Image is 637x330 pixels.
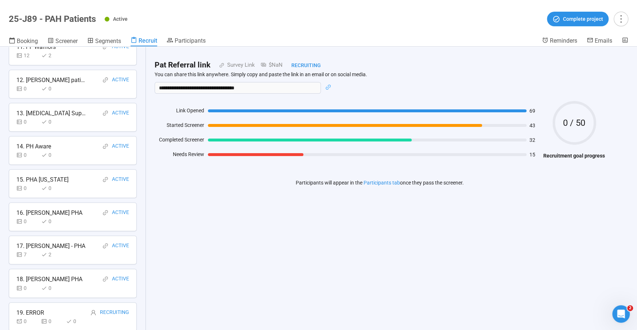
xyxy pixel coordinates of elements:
span: link [102,276,108,282]
div: Active [112,142,129,151]
div: 0 [41,85,63,93]
div: 17. [PERSON_NAME] - PHA [16,241,85,251]
div: Active [112,42,129,51]
div: Needs Review [155,150,204,161]
div: Recruiting [100,308,129,317]
div: Active [112,241,129,251]
div: 13. [MEDICAL_DATA] Support Group - FB 3k [16,109,86,118]
p: Participants will appear in the once they pass the screener. [296,179,464,187]
div: Completed Screener [155,136,204,147]
div: 0 [16,118,38,126]
div: Active [112,208,129,217]
a: Emails [587,37,612,46]
div: 7 [16,251,38,259]
div: 0 [41,118,63,126]
div: 0 [16,184,38,192]
span: link [102,110,108,116]
span: 15 [529,152,540,157]
div: 0 [16,85,38,93]
div: 18. [PERSON_NAME] PHA [16,275,82,284]
p: You can share this link anywhere. Simply copy and paste the link in an email or on social media. [155,71,605,78]
div: 0 [16,284,38,292]
a: Booking [9,37,38,46]
div: 12. [PERSON_NAME] patient [16,75,86,85]
div: 0 [16,151,38,159]
div: 12 [16,51,38,59]
span: link [102,210,108,216]
span: link [102,243,108,249]
div: Active [112,275,129,284]
div: 0 [16,217,38,225]
div: 0 [41,284,63,292]
a: Reminders [542,37,577,46]
div: 0 [16,317,38,325]
h4: Recruitment goal progress [543,152,605,160]
span: 32 [529,137,540,143]
span: 69 [529,108,540,113]
span: Screener [55,38,78,44]
div: 11. PF Warriors [16,42,56,51]
div: 0 [41,184,63,192]
div: Recruiting [282,61,321,69]
div: 2 [41,251,63,259]
span: Emails [595,37,612,44]
span: 0 / 50 [552,119,596,127]
a: Screener [47,37,78,46]
div: Active [112,75,129,85]
div: 0 [66,317,88,325]
div: 16. [PERSON_NAME] PHA [16,208,82,217]
div: 2 [41,51,63,59]
div: Link Opened [155,106,204,117]
div: 15. PHA [US_STATE] [16,175,69,184]
span: link [210,63,224,68]
iframe: Intercom live chat [612,305,630,323]
span: more [616,14,626,24]
div: 0 [41,151,63,159]
div: 19. ERROR [16,308,44,317]
span: Complete project [563,15,603,23]
div: $NaN [255,61,282,70]
div: Survey Link [224,61,255,70]
span: 43 [529,123,540,128]
button: more [614,12,628,26]
div: Started Screener [155,121,204,132]
div: 0 [41,217,63,225]
span: Participants [175,37,206,44]
div: Active [112,109,129,118]
span: Segments [95,38,121,44]
span: Reminders [550,37,577,44]
span: link [102,143,108,149]
span: user [90,310,96,315]
div: 0 [41,317,63,325]
span: link [102,176,108,182]
h2: Pat Referral link [155,59,210,71]
span: 2 [627,305,633,311]
a: Recruit [131,37,157,46]
span: Booking [17,38,38,44]
span: link [102,77,108,83]
div: Active [112,175,129,184]
a: Segments [87,37,121,46]
div: 14. PH Aware [16,142,51,151]
a: Participants [167,37,206,46]
a: Participants tab [364,180,400,186]
span: Active [113,16,128,22]
span: link [325,84,331,90]
button: Complete project [547,12,609,26]
h1: 25-J89 - PAH Patients [9,14,96,24]
span: Recruit [139,37,157,44]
